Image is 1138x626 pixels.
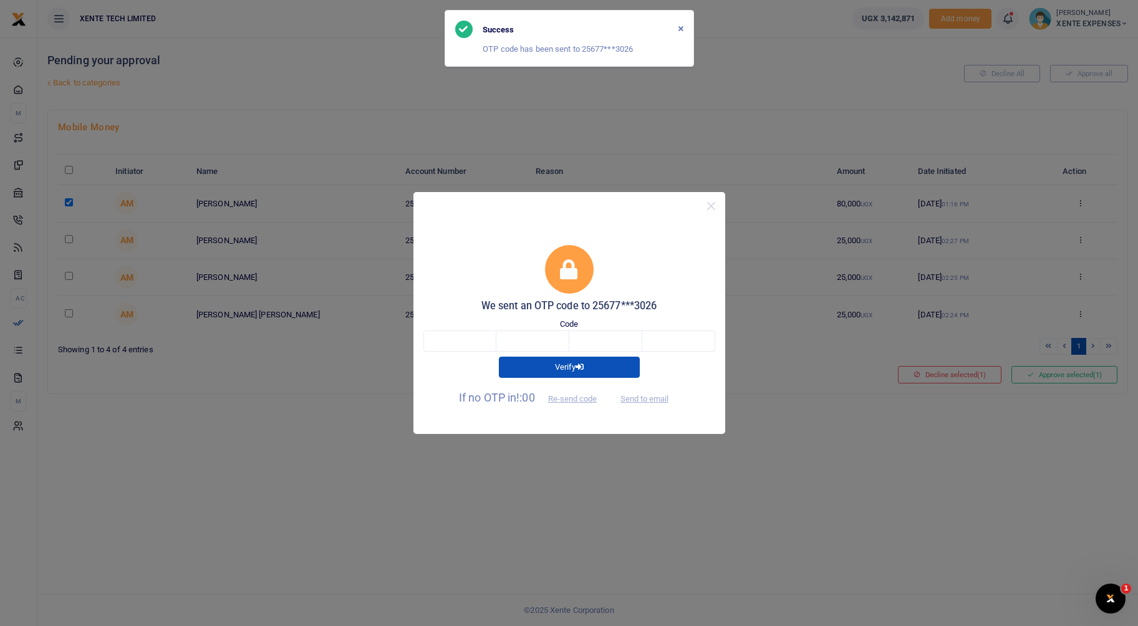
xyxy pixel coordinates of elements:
[702,197,720,215] button: Close
[459,391,607,404] span: If no OTP in
[560,318,578,330] label: Code
[516,391,534,404] span: !:00
[1121,584,1131,594] span: 1
[678,24,683,34] button: Close
[499,357,640,378] button: Verify
[483,43,683,56] p: OTP code has been sent to 25677***3026
[423,300,715,312] h5: We sent an OTP code to 25677***3026
[483,25,514,35] h6: Success
[1096,584,1126,614] iframe: Intercom live chat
